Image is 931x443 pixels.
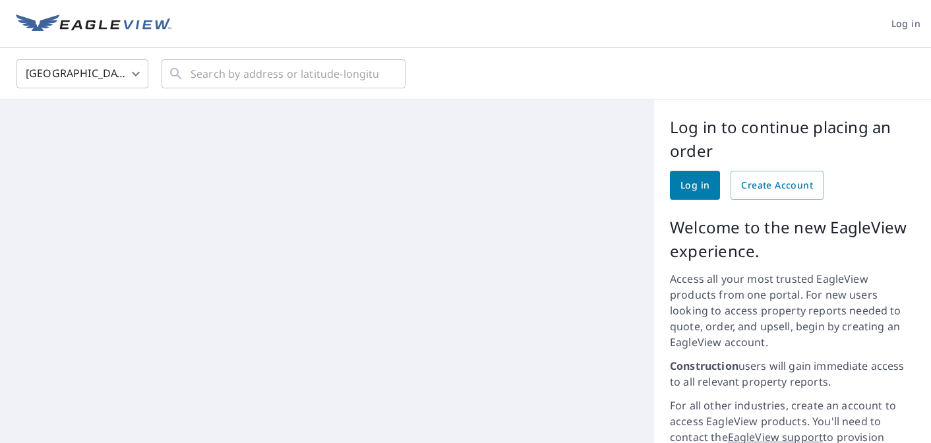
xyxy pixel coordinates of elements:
p: Log in to continue placing an order [670,115,915,163]
p: users will gain immediate access to all relevant property reports. [670,358,915,390]
span: Create Account [741,177,813,194]
a: Log in [670,171,720,200]
a: Create Account [731,171,824,200]
div: [GEOGRAPHIC_DATA] [16,55,148,92]
p: Access all your most trusted EagleView products from one portal. For new users looking to access ... [670,271,915,350]
input: Search by address or latitude-longitude [191,55,378,92]
p: Welcome to the new EagleView experience. [670,216,915,263]
span: Log in [891,16,920,32]
strong: Construction [670,359,738,373]
span: Log in [680,177,709,194]
img: EV Logo [16,15,171,34]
